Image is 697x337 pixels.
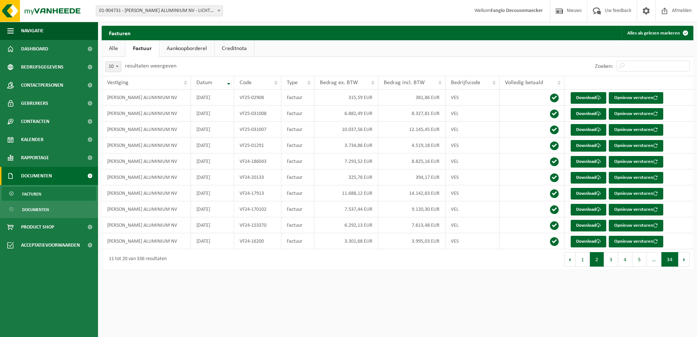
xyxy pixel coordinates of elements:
span: Contactpersonen [21,76,63,94]
button: Opnieuw versturen [609,140,663,152]
span: Code [240,80,252,86]
td: Factuur [281,122,314,137]
label: resultaten weergeven [125,63,176,69]
button: Alles als gelezen markeren [621,26,693,40]
span: Product Shop [21,218,54,236]
label: Zoeken: [595,63,613,69]
span: Dashboard [21,40,48,58]
td: [DATE] [191,201,234,217]
button: 2 [590,252,604,267]
a: Download [571,220,606,231]
span: Bedrag ex. BTW [320,80,358,86]
td: [DATE] [191,233,234,249]
span: Gebruikers [21,94,48,112]
td: VF24-186043 [234,153,282,169]
td: 12.145,45 EUR [378,122,445,137]
span: Rapportage [21,149,49,167]
td: VEL [445,153,500,169]
td: [PERSON_NAME] ALUMINIUM NV [102,122,191,137]
td: 8.327,81 EUR [378,106,445,122]
span: Bedrijfscode [451,80,480,86]
td: VEL [445,201,500,217]
td: [PERSON_NAME] ALUMINIUM NV [102,106,191,122]
td: VES [445,90,500,106]
td: VES [445,185,500,201]
button: Opnieuw versturen [609,220,663,231]
strong: Fangio Decousemaecker [491,8,543,13]
button: Opnieuw versturen [609,236,663,247]
span: Contracten [21,112,49,131]
td: 8.825,16 EUR [378,153,445,169]
td: VF24-153370 [234,217,282,233]
span: 10 [106,62,121,72]
span: 10 [105,61,121,72]
a: Factuur [126,40,159,57]
td: 11.688,12 EUR [314,185,378,201]
td: 4.519,18 EUR [378,137,445,153]
span: Volledig betaald [505,80,543,86]
td: [PERSON_NAME] ALUMINIUM NV [102,169,191,185]
td: VES [445,137,500,153]
td: [DATE] [191,185,234,201]
h2: Facturen [102,26,138,40]
td: 6.292,13 EUR [314,217,378,233]
span: … [647,252,661,267]
span: Type [287,80,298,86]
span: Kalender [21,131,44,149]
td: Factuur [281,169,314,185]
button: Opnieuw versturen [609,124,663,136]
td: [DATE] [191,153,234,169]
span: Bedrag incl. BTW [384,80,425,86]
td: Factuur [281,185,314,201]
a: Download [571,140,606,152]
a: Download [571,204,606,215]
button: Previous [564,252,576,267]
td: VF24-170102 [234,201,282,217]
a: Alle [102,40,125,57]
td: 6.882,49 EUR [314,106,378,122]
td: [PERSON_NAME] ALUMINIUM NV [102,201,191,217]
td: [DATE] [191,137,234,153]
td: Factuur [281,90,314,106]
td: 9.120,30 EUR [378,201,445,217]
button: Opnieuw versturen [609,172,663,184]
span: Vestiging [107,80,129,86]
td: [PERSON_NAME] ALUMINIUM NV [102,90,191,106]
td: Factuur [281,201,314,217]
button: Opnieuw versturen [609,156,663,168]
a: Documenten [2,202,96,216]
a: Download [571,156,606,168]
td: [PERSON_NAME] ALUMINIUM NV [102,233,191,249]
button: 34 [661,252,678,267]
td: Factuur [281,233,314,249]
td: 14.142,63 EUR [378,185,445,201]
td: 10.037,56 EUR [314,122,378,137]
td: VEL [445,106,500,122]
td: [PERSON_NAME] ALUMINIUM NV [102,217,191,233]
span: Navigatie [21,22,44,40]
span: Documenten [22,203,49,217]
button: Opnieuw versturen [609,108,663,120]
a: Download [571,172,606,184]
button: Opnieuw versturen [609,92,663,104]
td: [PERSON_NAME] ALUMINIUM NV [102,137,191,153]
td: VEL [445,122,500,137]
a: Creditnota [215,40,254,57]
a: Download [571,236,606,247]
td: [DATE] [191,122,234,137]
td: 3.301,68 EUR [314,233,378,249]
td: 381,86 EUR [378,90,445,106]
span: 01-904731 - REMI CLAEYS ALUMINIUM NV - LICHTERVELDE [96,5,223,16]
div: 11 tot 20 van 336 resultaten [105,253,167,266]
button: Opnieuw versturen [609,204,663,215]
td: Factuur [281,137,314,153]
td: VF24-20133 [234,169,282,185]
span: Documenten [21,167,52,185]
span: Bedrijfsgegevens [21,58,64,76]
td: VF25-031007 [234,122,282,137]
td: VF25-02908 [234,90,282,106]
td: VEL [445,217,500,233]
span: Datum [196,80,212,86]
button: 4 [618,252,632,267]
td: [DATE] [191,169,234,185]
